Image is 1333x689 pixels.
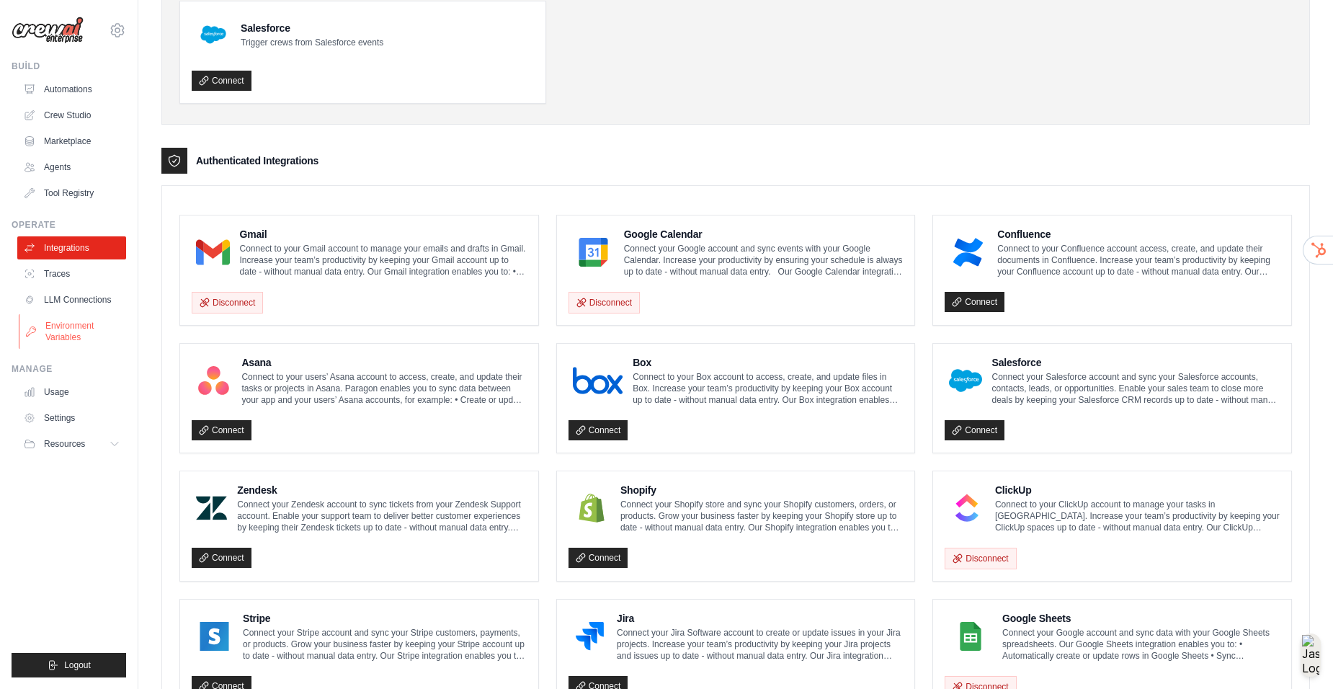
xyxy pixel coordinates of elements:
h4: Jira [617,611,903,626]
div: Build [12,61,126,72]
a: Crew Studio [17,104,126,127]
img: Jira Logo [573,622,607,651]
h4: Asana [241,355,526,370]
img: Salesforce Logo [196,17,231,52]
img: Box Logo [573,366,623,395]
h3: Authenticated Integrations [196,154,318,168]
a: Settings [17,406,126,430]
a: Usage [17,381,126,404]
h4: Google Sheets [1002,611,1280,626]
div: Operate [12,219,126,231]
p: Connect your Shopify store and sync your Shopify customers, orders, or products. Grow your busine... [620,499,903,533]
img: Salesforce Logo [949,366,981,395]
button: Logout [12,653,126,677]
h4: Gmail [240,227,527,241]
img: Zendesk Logo [196,494,227,523]
a: Connect [192,420,251,440]
h4: Shopify [620,483,903,497]
a: Agents [17,156,126,179]
p: Connect to your users’ Asana account to access, create, and update their tasks or projects in Asa... [241,371,526,406]
img: Logo [12,17,84,44]
p: Trigger crews from Salesforce events [241,37,383,48]
p: Connect to your Gmail account to manage your emails and drafts in Gmail. Increase your team’s pro... [240,243,527,277]
p: Connect to your ClickUp account to manage your tasks in [GEOGRAPHIC_DATA]. Increase your team’s p... [995,499,1280,533]
img: Stripe Logo [196,622,233,651]
button: Resources [17,432,126,455]
h4: ClickUp [995,483,1280,497]
p: Connect your Google account and sync data with your Google Sheets spreadsheets. Our Google Sheets... [1002,627,1280,662]
a: Automations [17,78,126,101]
a: Marketplace [17,130,126,153]
img: Google Sheets Logo [949,622,992,651]
a: Connect [569,420,628,440]
p: Connect to your Box account to access, create, and update files in Box. Increase your team’s prod... [633,371,903,406]
span: Logout [64,659,91,671]
a: Connect [945,292,1004,312]
h4: Box [633,355,903,370]
h4: Zendesk [237,483,526,497]
a: Connect [192,71,251,91]
img: Confluence Logo [949,238,987,267]
a: Tool Registry [17,182,126,205]
a: Connect [192,548,251,568]
p: Connect your Stripe account and sync your Stripe customers, payments, or products. Grow your busi... [243,627,527,662]
p: Connect your Jira Software account to create or update issues in your Jira projects. Increase you... [617,627,903,662]
h4: Salesforce [992,355,1280,370]
img: Shopify Logo [573,494,610,523]
h4: Stripe [243,611,527,626]
a: LLM Connections [17,288,126,311]
h4: Google Calendar [624,227,904,241]
a: Traces [17,262,126,285]
div: Manage [12,363,126,375]
h4: Confluence [997,227,1280,241]
button: Disconnect [569,292,640,314]
p: Connect your Zendesk account to sync tickets from your Zendesk Support account. Enable your suppo... [237,499,526,533]
img: Gmail Logo [196,238,230,267]
p: Connect to your Confluence account access, create, and update their documents in Confluence. Incr... [997,243,1280,277]
p: Connect your Salesforce account and sync your Salesforce accounts, contacts, leads, or opportunit... [992,371,1280,406]
button: Disconnect [945,548,1016,569]
a: Integrations [17,236,126,259]
a: Environment Variables [19,314,128,349]
span: Resources [44,438,85,450]
a: Connect [569,548,628,568]
img: Google Calendar Logo [573,238,614,267]
img: ClickUp Logo [949,494,985,523]
a: Connect [945,420,1004,440]
img: Asana Logo [196,366,231,395]
h4: Salesforce [241,21,383,35]
button: Disconnect [192,292,263,314]
p: Connect your Google account and sync events with your Google Calendar. Increase your productivity... [624,243,904,277]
